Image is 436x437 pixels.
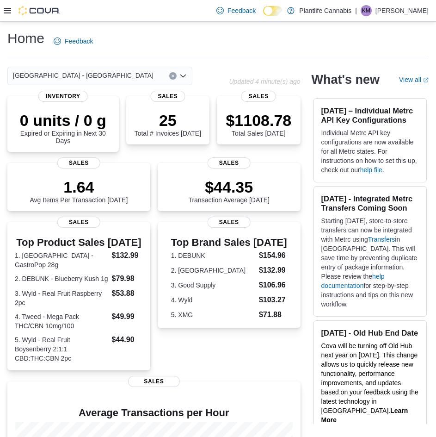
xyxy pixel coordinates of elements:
[171,281,255,290] dt: 3. Good Supply
[15,274,108,283] dt: 2. DEBUNK - Blueberry Kush 1g
[135,111,201,130] p: 25
[15,289,108,307] dt: 3. Wyld - Real Fruit Raspberry 2pc
[361,5,372,16] div: Kati Michalec
[229,78,300,85] p: Updated 4 minute(s) ago
[321,342,418,414] span: Cova will be turning off Old Hub next year on [DATE]. This change allows us to quickly release ne...
[135,111,201,137] div: Total # Invoices [DATE]
[362,5,370,16] span: KM
[171,251,255,260] dt: 1. DEBUNK
[112,311,143,322] dd: $49.99
[208,157,251,169] span: Sales
[241,91,276,102] span: Sales
[171,310,255,319] dt: 5. XMG
[150,91,185,102] span: Sales
[15,335,108,363] dt: 5. Wyld - Real Fruit Boysenberry 2:1:1 CBD:THC:CBN 2pc
[321,194,419,212] h3: [DATE] - Integrated Metrc Transfers Coming Soon
[259,280,287,291] dd: $106.96
[57,157,100,169] span: Sales
[179,72,187,80] button: Open list of options
[15,407,293,418] h4: Average Transactions per Hour
[399,76,429,83] a: View allExternal link
[112,334,143,345] dd: $44.90
[321,328,419,337] h3: [DATE] - Old Hub End Date
[375,5,429,16] p: [PERSON_NAME]
[355,5,357,16] p: |
[15,237,143,248] h3: Top Product Sales [DATE]
[259,265,287,276] dd: $132.99
[368,236,395,243] a: Transfers
[423,77,429,83] svg: External link
[312,72,380,87] h2: What's new
[15,111,111,144] div: Expired or Expiring in Next 30 Days
[38,91,88,102] span: Inventory
[7,29,44,48] h1: Home
[169,72,177,80] button: Clear input
[30,178,128,196] p: 1.64
[171,266,255,275] dt: 2. [GEOGRAPHIC_DATA]
[299,5,351,16] p: Plantlife Cannabis
[321,273,385,289] a: help documentation
[112,273,143,284] dd: $79.98
[213,1,259,20] a: Feedback
[188,178,270,196] p: $44.35
[112,288,143,299] dd: $53.88
[226,111,291,137] div: Total Sales [DATE]
[13,70,154,81] span: [GEOGRAPHIC_DATA] - [GEOGRAPHIC_DATA]
[321,216,419,309] p: Starting [DATE], store-to-store transfers can now be integrated with Metrc using in [GEOGRAPHIC_D...
[15,111,111,130] p: 0 units / 0 g
[50,32,97,50] a: Feedback
[171,295,255,305] dt: 4. Wyld
[188,178,270,204] div: Transaction Average [DATE]
[259,250,287,261] dd: $154.96
[263,6,282,16] input: Dark Mode
[171,237,287,248] h3: Top Brand Sales [DATE]
[321,106,419,125] h3: [DATE] – Individual Metrc API Key Configurations
[259,294,287,306] dd: $103.27
[208,217,251,228] span: Sales
[15,251,108,269] dt: 1. [GEOGRAPHIC_DATA] - GastroPop 28g
[30,178,128,204] div: Avg Items Per Transaction [DATE]
[321,128,419,175] p: Individual Metrc API key configurations are now available for all Metrc states. For instructions ...
[227,6,256,15] span: Feedback
[226,111,291,130] p: $1108.78
[18,6,60,15] img: Cova
[15,312,108,331] dt: 4. Tweed - Mega Pack THC/CBN 10mg/100
[259,309,287,320] dd: $71.88
[360,166,382,174] a: help file
[65,37,93,46] span: Feedback
[112,250,143,261] dd: $132.99
[57,217,100,228] span: Sales
[128,376,180,387] span: Sales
